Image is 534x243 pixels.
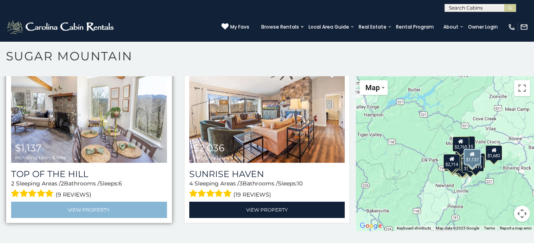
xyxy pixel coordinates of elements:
div: Sleeping Areas / Bathrooms / Sleeps: [11,179,167,200]
span: 6 [118,180,122,187]
a: Browse Rentals [257,21,303,33]
div: Sleeping Areas / Bathrooms / Sleeps: [189,179,345,200]
div: $1,137 [464,149,481,165]
span: 4 [189,180,193,187]
span: including taxes & fees [15,155,66,160]
a: View Property [189,202,345,218]
span: 10 [297,180,303,187]
span: 3 [239,180,243,187]
a: View Property [11,202,167,218]
span: (19 reviews) [233,189,271,200]
div: $1,682 [485,145,502,160]
a: About [439,21,462,33]
span: 2 [11,180,14,187]
button: Map camera controls [514,206,530,222]
div: $1,715 [458,136,475,151]
img: phone-regular-white.png [508,23,516,31]
a: Rental Program [392,21,438,33]
img: mail-regular-white.png [520,23,528,31]
span: $2,036 [193,142,225,154]
span: including taxes & fees [193,155,244,160]
img: Google [358,221,384,231]
a: Open this area in Google Maps (opens a new window) [358,221,384,231]
img: Sunrise Haven [189,58,345,162]
a: Terms [484,226,495,230]
a: Top Of The Hill $1,137 including taxes & fees [11,58,167,162]
div: $2,765 [452,137,469,152]
button: Keyboard shortcuts [397,226,431,231]
a: Sunrise Haven $2,036 including taxes & fees [189,58,345,162]
span: 2 [61,180,64,187]
a: Local Area Guide [305,21,353,33]
div: $1,832 [462,158,479,173]
img: White-1-2.png [6,19,116,35]
a: Top Of The Hill [11,169,167,179]
span: My Favs [230,23,249,31]
span: $1,137 [15,142,41,154]
a: Real Estate [355,21,390,33]
div: $7,339 [455,145,472,160]
a: My Favs [221,23,249,31]
span: Map [365,83,380,92]
div: $2,714 [443,154,460,169]
a: Owner Login [464,21,502,33]
button: Toggle fullscreen view [514,80,530,96]
span: (9 reviews) [56,189,91,200]
img: Top Of The Hill [11,58,167,162]
a: Sunrise Haven [189,169,345,179]
button: Change map style [360,80,388,95]
a: Report a map error [500,226,532,230]
span: Map data ©2025 Google [436,226,479,230]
